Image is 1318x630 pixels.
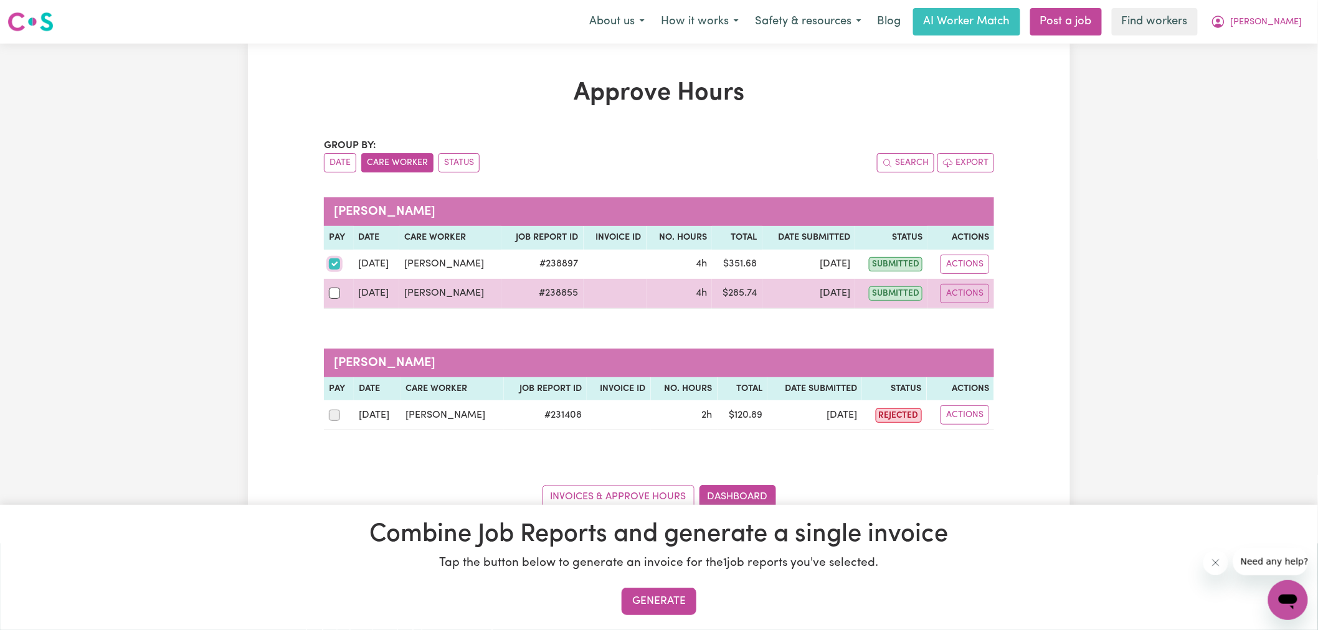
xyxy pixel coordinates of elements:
td: [DATE] [354,400,401,430]
button: Actions [941,284,989,303]
th: Date [354,226,400,250]
a: AI Worker Match [913,8,1020,35]
button: sort invoices by care worker [361,153,434,172]
button: Generate [622,588,696,615]
td: # 238855 [501,279,584,309]
td: [DATE] [762,250,856,279]
td: # 238897 [501,250,584,279]
td: [DATE] [767,400,862,430]
iframe: Close message [1203,550,1228,575]
img: Careseekers logo [7,11,54,33]
span: rejected [876,408,922,423]
span: Group by: [324,141,376,151]
span: submitted [869,286,922,301]
a: Invoices & Approve Hours [543,485,695,509]
button: sort invoices by paid status [439,153,480,172]
th: Care worker [401,377,504,401]
h1: Combine Job Reports and generate a single invoice [15,520,1303,550]
th: Job Report ID [501,226,584,250]
th: Pay [324,226,354,250]
h1: Approve Hours [324,78,994,108]
a: Dashboard [699,485,776,509]
button: Safety & resources [747,9,870,35]
a: Find workers [1112,8,1198,35]
th: Date Submitted [767,377,862,401]
a: Careseekers logo [7,7,54,36]
button: My Account [1203,9,1311,35]
span: 4 hours [696,259,707,269]
td: $ 285.74 [712,279,762,309]
th: No. Hours [647,226,713,250]
th: Job Report ID [504,377,587,401]
th: Actions [927,377,994,401]
td: [DATE] [354,250,400,279]
th: No. Hours [651,377,718,401]
p: Tap the button below to generate an invoice for the 1 job reports you've selected. [15,555,1303,573]
span: Need any help? [7,9,75,19]
th: Invoice ID [584,226,647,250]
td: [PERSON_NAME] [399,250,501,279]
th: Status [855,226,927,250]
td: $ 120.89 [718,400,768,430]
td: [DATE] [762,279,856,309]
a: Post a job [1030,8,1102,35]
span: submitted [869,257,922,271]
button: About us [581,9,653,35]
caption: [PERSON_NAME] [324,349,994,377]
th: Total [712,226,762,250]
td: $ 351.68 [712,250,762,279]
th: Date [354,377,401,401]
td: # 231408 [504,400,587,430]
button: sort invoices by date [324,153,356,172]
span: 4 hours [696,288,707,298]
th: Status [862,377,927,401]
caption: [PERSON_NAME] [324,197,994,226]
td: [PERSON_NAME] [399,279,501,309]
iframe: Button to launch messaging window [1268,580,1308,620]
th: Actions [927,226,994,250]
button: Export [937,153,994,172]
td: [DATE] [354,279,400,309]
button: Search [877,153,934,172]
th: Date Submitted [762,226,856,250]
span: 2 hours [702,410,713,420]
td: [PERSON_NAME] [401,400,504,430]
th: Care worker [399,226,501,250]
th: Pay [324,377,354,401]
button: Actions [941,255,989,274]
a: Blog [870,8,908,35]
iframe: Message from company [1233,548,1308,575]
th: Total [718,377,768,401]
span: [PERSON_NAME] [1231,16,1302,29]
th: Invoice ID [587,377,650,401]
button: Actions [941,405,989,425]
button: How it works [653,9,747,35]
